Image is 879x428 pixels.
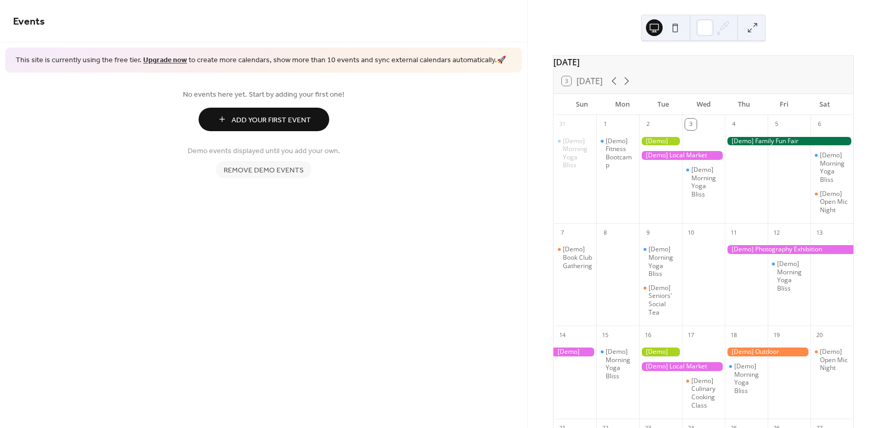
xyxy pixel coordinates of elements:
[811,151,853,183] div: [Demo] Morning Yoga Bliss
[143,53,187,67] a: Upgrade now
[685,227,697,238] div: 10
[563,245,592,270] div: [Demo] Book Club Gathering
[771,329,782,341] div: 19
[603,94,643,115] div: Mon
[814,329,825,341] div: 20
[232,114,311,125] span: Add Your First Event
[562,94,602,115] div: Sun
[639,137,682,146] div: [Demo] Gardening Workshop
[691,377,721,409] div: [Demo] Culinary Cooking Class
[643,94,683,115] div: Tue
[16,55,506,66] span: This site is currently using the free tier. to create more calendars, show more than 10 events an...
[820,190,849,214] div: [Demo] Open Mic Night
[606,348,635,380] div: [Demo] Morning Yoga Bliss
[642,329,654,341] div: 16
[683,94,723,115] div: Wed
[553,56,853,68] div: [DATE]
[682,166,725,198] div: [Demo] Morning Yoga Bliss
[811,190,853,214] div: [Demo] Open Mic Night
[649,284,678,316] div: [Demo] Seniors' Social Tea
[224,165,304,176] span: Remove demo events
[691,166,721,198] div: [Demo] Morning Yoga Bliss
[725,137,853,146] div: [Demo] Family Fun Fair
[725,348,811,356] div: [Demo] Outdoor Adventure Day
[725,245,853,254] div: [Demo] Photography Exhibition
[771,227,782,238] div: 12
[557,119,568,130] div: 31
[642,119,654,130] div: 2
[639,348,682,356] div: [Demo] Gardening Workshop
[557,329,568,341] div: 14
[764,94,804,115] div: Fri
[649,245,678,277] div: [Demo] Morning Yoga Bliss
[606,137,635,169] div: [Demo] Fitness Bootcamp
[814,119,825,130] div: 6
[642,227,654,238] div: 9
[599,329,611,341] div: 15
[599,227,611,238] div: 8
[639,151,725,160] div: [Demo] Local Market
[728,227,739,238] div: 11
[728,329,739,341] div: 18
[820,151,849,183] div: [Demo] Morning Yoga Bliss
[777,260,806,292] div: [Demo] Morning Yoga Bliss
[553,348,596,356] div: [Demo] Photography Exhibition
[639,362,725,371] div: [Demo] Local Market
[216,161,311,178] button: Remove demo events
[596,348,639,380] div: [Demo] Morning Yoga Bliss
[734,362,764,395] div: [Demo] Morning Yoga Bliss
[639,284,682,316] div: [Demo] Seniors' Social Tea
[725,362,768,395] div: [Demo] Morning Yoga Bliss
[553,137,596,169] div: [Demo] Morning Yoga Bliss
[639,245,682,277] div: [Demo] Morning Yoga Bliss
[188,145,340,156] span: Demo events displayed until you add your own.
[596,137,639,169] div: [Demo] Fitness Bootcamp
[724,94,764,115] div: Thu
[553,245,596,270] div: [Demo] Book Club Gathering
[685,329,697,341] div: 17
[771,119,782,130] div: 5
[13,108,514,131] a: Add Your First Event
[820,348,849,372] div: [Demo] Open Mic Night
[814,227,825,238] div: 13
[13,11,45,32] span: Events
[199,108,329,131] button: Add Your First Event
[768,260,811,292] div: [Demo] Morning Yoga Bliss
[557,227,568,238] div: 7
[685,119,697,130] div: 3
[599,119,611,130] div: 1
[811,348,853,372] div: [Demo] Open Mic Night
[563,137,592,169] div: [Demo] Morning Yoga Bliss
[682,377,725,409] div: [Demo] Culinary Cooking Class
[13,89,514,100] span: No events here yet. Start by adding your first one!
[805,94,845,115] div: Sat
[728,119,739,130] div: 4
